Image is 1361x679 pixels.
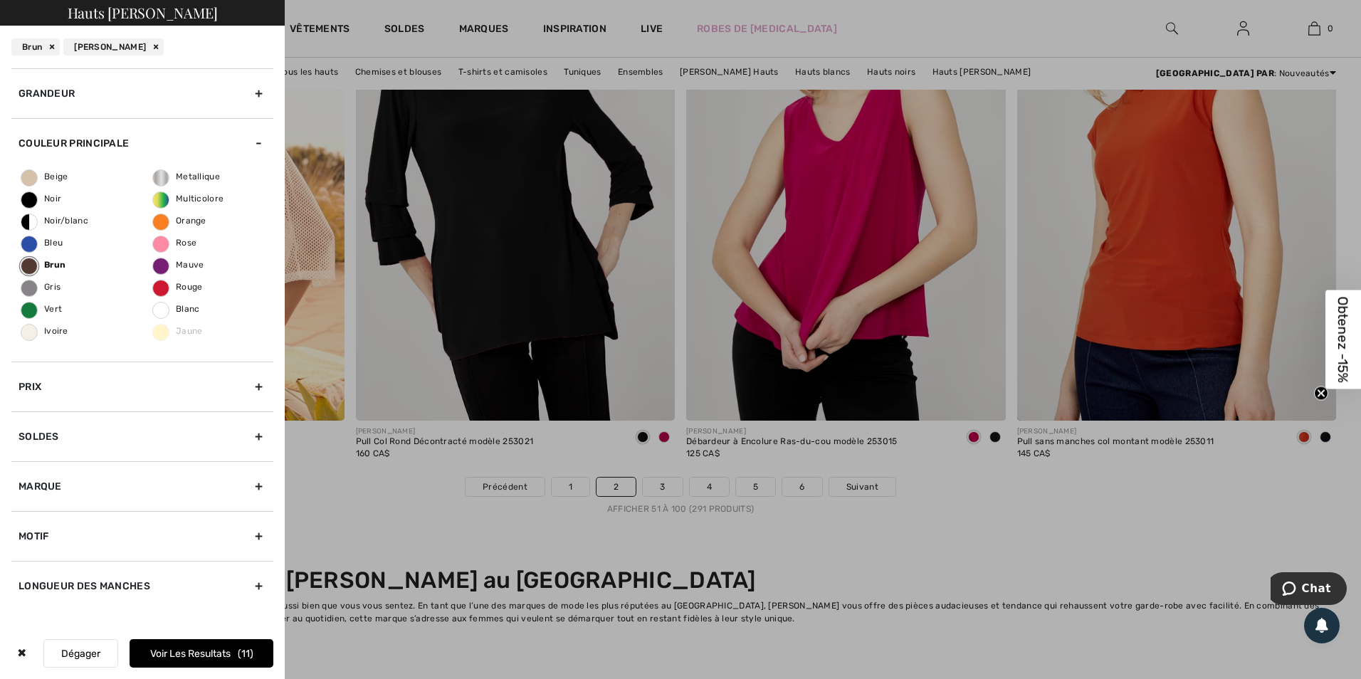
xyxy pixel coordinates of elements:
span: Rouge [153,282,203,292]
span: Multicolore [153,194,224,204]
span: 11 [238,648,253,660]
span: Noir [21,194,61,204]
span: Obtenez -15% [1335,297,1352,383]
button: Close teaser [1314,386,1328,401]
span: Vert [21,304,62,314]
span: Ivoire [21,326,68,336]
span: Bleu [21,238,63,248]
span: Mauve [153,260,204,270]
button: Voir les resultats11 [130,639,273,668]
div: Longueur des manches [11,561,273,611]
div: [PERSON_NAME] [63,38,164,56]
span: Orange [153,216,206,226]
span: Beige [21,172,68,181]
div: Grandeur [11,68,273,118]
span: Rose [153,238,196,248]
button: Dégager [43,639,118,668]
iframe: Ouvre un widget dans lequel vous pouvez chatter avec l’un de nos agents [1271,572,1347,608]
div: ✖ [11,639,32,668]
div: Brun [11,38,60,56]
div: Marque [11,461,273,511]
span: Gris [21,282,61,292]
span: Brun [21,260,65,270]
div: Motif [11,511,273,561]
span: Jaune [153,326,203,336]
span: Metallique [153,172,220,181]
span: Blanc [153,304,200,314]
div: Obtenez -15%Close teaser [1325,290,1361,389]
div: Couleur Principale [11,118,273,168]
div: Soldes [11,411,273,461]
div: Prix [11,362,273,411]
span: Noir/blanc [21,216,88,226]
